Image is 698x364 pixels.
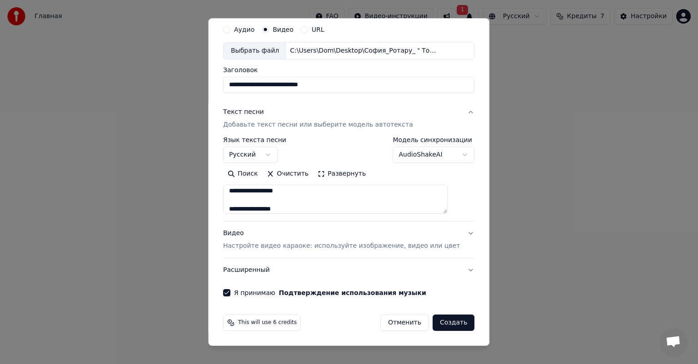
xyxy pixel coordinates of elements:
[380,315,429,331] button: Отменить
[224,43,286,59] div: Выбрать файл
[223,229,460,251] div: Видео
[223,108,264,117] div: Текст песни
[223,137,474,221] div: Текст песниДобавьте текст песни или выберите модель автотекста
[393,137,475,143] label: Модель синхронизации
[238,319,297,326] span: This will use 6 credits
[313,167,370,181] button: Развернуть
[234,290,426,296] label: Я принимаю
[223,100,474,137] button: Текст песниДобавьте текст песни или выберите модель автотекста
[223,167,262,181] button: Поиск
[223,221,474,258] button: ВидеоНастройте видео караоке: используйте изображение, видео или цвет
[223,120,413,129] p: Добавьте текст песни или выберите модель автотекста
[223,241,460,251] p: Настройте видео караоке: используйте изображение, видео или цвет
[234,26,254,33] label: Аудио
[223,258,474,282] button: Расширенный
[273,26,294,33] label: Видео
[433,315,474,331] button: Создать
[223,67,474,73] label: Заголовок
[312,26,324,33] label: URL
[286,46,441,55] div: C:\Users\Dom\Desktop\София_Ротару_＂Только_этого_мало＂_Вот_и_лето_прошло_1988.mp4
[263,167,314,181] button: Очистить
[279,290,426,296] button: Я принимаю
[223,137,286,143] label: Язык текста песни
